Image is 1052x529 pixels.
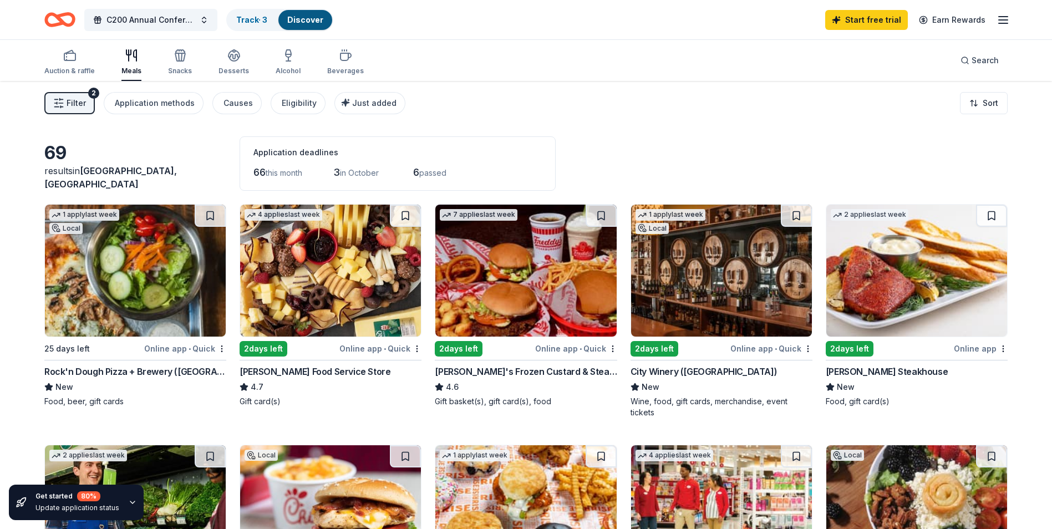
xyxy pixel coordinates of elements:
div: 2 days left [631,341,678,357]
img: Image for Gordon Food Service Store [240,205,421,337]
div: Get started [35,491,119,501]
button: Meals [121,44,141,81]
a: Earn Rewards [912,10,992,30]
a: Image for City Winery (Nashville)1 applylast weekLocal2days leftOnline app•QuickCity Winery ([GEO... [631,204,812,418]
button: Filter2 [44,92,95,114]
div: Online app Quick [339,342,421,355]
span: in October [340,168,379,177]
span: Sort [983,96,998,110]
button: Causes [212,92,262,114]
div: Food, beer, gift cards [44,396,226,407]
a: Start free trial [825,10,908,30]
div: Local [49,223,83,234]
button: Desserts [218,44,249,81]
a: Track· 3 [236,15,267,24]
div: 2 applies last week [831,209,908,221]
span: 66 [253,166,266,178]
div: 69 [44,142,226,164]
span: • [189,344,191,353]
button: Search [952,49,1008,72]
div: 1 apply last week [636,209,705,221]
div: Update application status [35,503,119,512]
div: Eligibility [282,96,317,110]
div: 1 apply last week [49,209,119,221]
div: Gift card(s) [240,396,421,407]
img: Image for Freddy's Frozen Custard & Steakburgers [435,205,616,337]
div: Local [245,450,278,461]
a: Image for Rock'n Dough Pizza + Brewery (Nashville)1 applylast weekLocal25 days leftOnline app•Qui... [44,204,226,407]
span: New [642,380,659,394]
div: 2 days left [435,341,482,357]
div: Online app Quick [730,342,812,355]
span: this month [266,168,302,177]
div: Causes [223,96,253,110]
a: Image for Gordon Food Service Store4 applieslast week2days leftOnline app•Quick[PERSON_NAME] Food... [240,204,421,407]
span: [GEOGRAPHIC_DATA], [GEOGRAPHIC_DATA] [44,165,177,190]
span: C200 Annual Conference Auction [106,13,195,27]
div: [PERSON_NAME] Food Service Store [240,365,390,378]
div: City Winery ([GEOGRAPHIC_DATA]) [631,365,777,378]
span: New [55,380,73,394]
div: Meals [121,67,141,75]
button: Beverages [327,44,364,81]
span: 3 [333,166,340,178]
div: 4 applies last week [245,209,322,221]
span: • [384,344,386,353]
div: Application methods [115,96,195,110]
div: 25 days left [44,342,90,355]
div: 7 applies last week [440,209,517,221]
img: Image for Rock'n Dough Pizza + Brewery (Nashville) [45,205,226,337]
div: Food, gift card(s) [826,396,1008,407]
span: • [580,344,582,353]
a: Image for Perry's Steakhouse2 applieslast week2days leftOnline app[PERSON_NAME] SteakhouseNewFood... [826,204,1008,407]
span: • [775,344,777,353]
span: passed [419,168,446,177]
div: Gift basket(s), gift card(s), food [435,396,617,407]
button: C200 Annual Conference Auction [84,9,217,31]
span: 6 [413,166,419,178]
div: [PERSON_NAME] Steakhouse [826,365,948,378]
a: Discover [287,15,323,24]
button: Application methods [104,92,204,114]
div: Beverages [327,67,364,75]
a: Image for Freddy's Frozen Custard & Steakburgers7 applieslast week2days leftOnline app•Quick[PERS... [435,204,617,407]
a: Home [44,7,75,33]
div: Application deadlines [253,146,542,159]
button: Alcohol [276,44,301,81]
div: [PERSON_NAME]'s Frozen Custard & Steakburgers [435,365,617,378]
div: Local [636,223,669,234]
div: 80 % [77,491,100,501]
div: Wine, food, gift cards, merchandise, event tickets [631,396,812,418]
div: 2 days left [240,341,287,357]
div: Local [831,450,864,461]
div: Online app Quick [144,342,226,355]
button: Eligibility [271,92,326,114]
div: Rock'n Dough Pizza + Brewery ([GEOGRAPHIC_DATA]) [44,365,226,378]
img: Image for City Winery (Nashville) [631,205,812,337]
span: 4.7 [251,380,263,394]
div: Desserts [218,67,249,75]
button: Auction & raffle [44,44,95,81]
div: Online app Quick [535,342,617,355]
span: Search [972,54,999,67]
div: Online app [954,342,1008,355]
div: 2 applies last week [49,450,127,461]
span: in [44,165,177,190]
div: 2 [88,88,99,99]
div: Alcohol [276,67,301,75]
div: Snacks [168,67,192,75]
div: results [44,164,226,191]
span: New [837,380,855,394]
div: 1 apply last week [440,450,510,461]
button: Track· 3Discover [226,9,333,31]
div: 2 days left [826,341,873,357]
span: Filter [67,96,86,110]
span: 4.6 [446,380,459,394]
div: 4 applies last week [636,450,713,461]
button: Sort [960,92,1008,114]
button: Just added [334,92,405,114]
span: Just added [352,98,397,108]
div: Auction & raffle [44,67,95,75]
button: Snacks [168,44,192,81]
img: Image for Perry's Steakhouse [826,205,1007,337]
